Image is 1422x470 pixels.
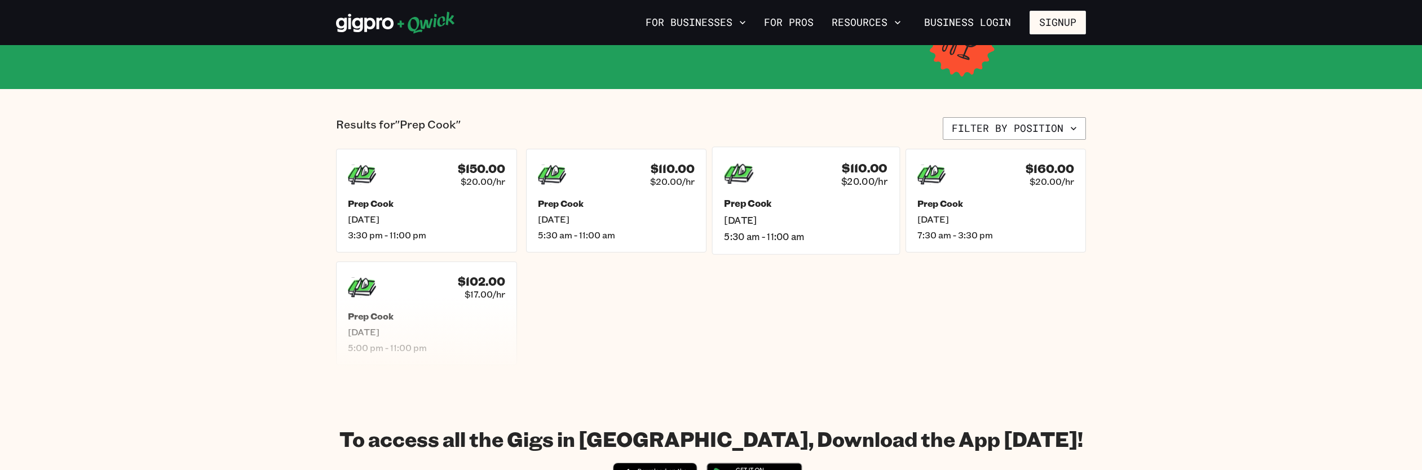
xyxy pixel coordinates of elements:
span: [DATE] [348,326,505,338]
h5: Prep Cook [917,198,1075,209]
a: $102.00$17.00/hrPrep Cook[DATE]5:00 pm - 11:00 pm [336,261,517,365]
span: [DATE] [724,214,887,226]
span: [DATE] [348,214,505,225]
span: 5:00 pm - 11:00 pm [348,342,505,353]
button: For Businesses [641,13,750,32]
p: Results for "Prep Cook" [336,117,461,140]
a: $110.00$20.00/hrPrep Cook[DATE]5:30 am - 11:00 am [526,149,707,252]
span: $20.00/hr [841,175,887,187]
a: For Pros [759,13,818,32]
button: Filter by position [943,117,1086,140]
button: Signup [1030,11,1086,34]
span: [DATE] [538,214,695,225]
span: $20.00/hr [461,176,505,187]
span: 5:30 am - 11:00 am [724,230,887,242]
h5: Prep Cook [724,198,887,210]
span: $20.00/hr [1030,176,1074,187]
h4: $102.00 [458,274,505,289]
button: Resources [827,13,906,32]
a: $150.00$20.00/hrPrep Cook[DATE]3:30 pm - 11:00 pm [336,149,517,252]
span: 5:30 am - 11:00 am [538,229,695,241]
span: $17.00/hr [465,289,505,300]
h1: To access all the Gigs in [GEOGRAPHIC_DATA], Download the App [DATE]! [339,426,1083,451]
h5: Prep Cook [348,198,505,209]
a: Business Login [915,11,1021,34]
span: $20.00/hr [650,176,695,187]
span: [DATE] [917,214,1075,225]
a: $160.00$20.00/hrPrep Cook[DATE]7:30 am - 3:30 pm [906,149,1087,252]
span: 3:30 pm - 11:00 pm [348,229,505,241]
h4: $160.00 [1026,162,1074,176]
h5: Prep Cook [348,311,505,322]
h4: $150.00 [458,162,505,176]
a: $110.00$20.00/hrPrep Cook[DATE]5:30 am - 11:00 am [712,147,900,254]
h5: Prep Cook [538,198,695,209]
span: 7:30 am - 3:30 pm [917,229,1075,241]
h4: $110.00 [842,161,887,175]
h4: $110.00 [651,162,695,176]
